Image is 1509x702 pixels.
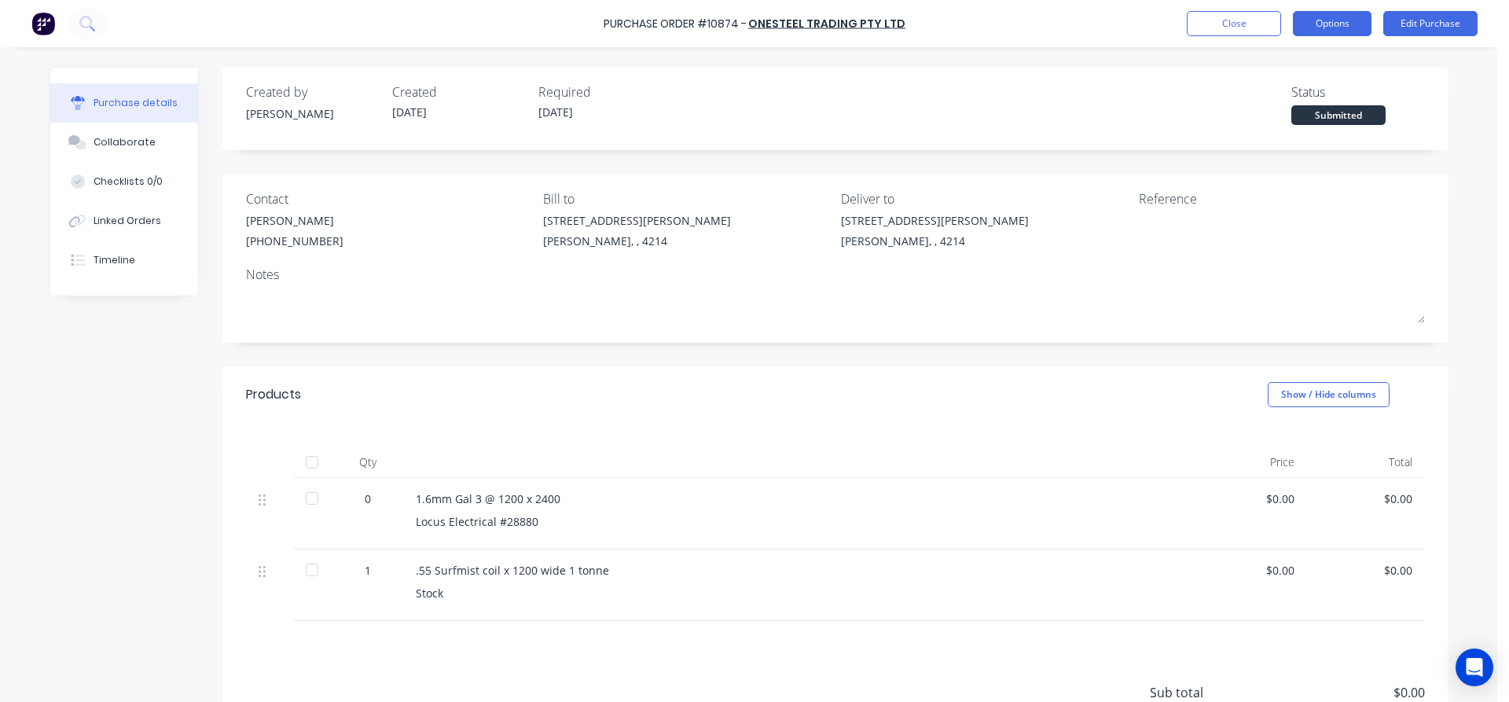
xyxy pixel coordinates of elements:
[50,201,198,241] button: Linked Orders
[416,562,1177,579] div: .55 Surfmist coil x 1200 wide 1 tonne
[392,83,526,101] div: Created
[345,562,391,579] div: 1
[94,175,163,189] div: Checklists 0/0
[50,162,198,201] button: Checklists 0/0
[416,513,1177,530] div: Locus Electrical #28880
[246,385,301,404] div: Products
[841,233,1029,249] div: [PERSON_NAME], , 4214
[1202,562,1294,579] div: $0.00
[1320,491,1412,507] div: $0.00
[94,135,156,149] div: Collaborate
[538,83,672,101] div: Required
[31,12,55,35] img: Factory
[1268,382,1390,407] button: Show / Hide columns
[50,123,198,162] button: Collaborate
[1456,649,1493,686] div: Open Intercom Messenger
[1383,11,1478,36] button: Edit Purchase
[94,96,178,110] div: Purchase details
[345,491,391,507] div: 0
[1150,683,1268,702] span: Sub total
[1291,83,1425,101] div: Status
[1189,447,1307,478] div: Price
[841,212,1029,229] div: [STREET_ADDRESS][PERSON_NAME]
[1139,189,1425,208] div: Reference
[50,241,198,280] button: Timeline
[246,105,380,122] div: [PERSON_NAME]
[1268,683,1425,702] span: $0.00
[94,214,161,228] div: Linked Orders
[1187,11,1281,36] button: Close
[94,253,135,267] div: Timeline
[246,233,343,249] div: [PHONE_NUMBER]
[748,16,905,31] a: Onesteel Trading Pty Ltd
[50,83,198,123] button: Purchase details
[246,189,532,208] div: Contact
[604,16,747,32] div: Purchase Order #10874 -
[246,212,343,229] div: [PERSON_NAME]
[416,585,1177,601] div: Stock
[543,189,829,208] div: Bill to
[1307,447,1425,478] div: Total
[416,491,1177,507] div: 1.6mm Gal 3 @ 1200 x 2400
[246,265,1425,284] div: Notes
[543,233,731,249] div: [PERSON_NAME], , 4214
[1293,11,1371,36] button: Options
[543,212,731,229] div: [STREET_ADDRESS][PERSON_NAME]
[1202,491,1294,507] div: $0.00
[246,83,380,101] div: Created by
[1291,105,1386,125] div: Submitted
[841,189,1127,208] div: Deliver to
[1320,562,1412,579] div: $0.00
[332,447,403,478] div: Qty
